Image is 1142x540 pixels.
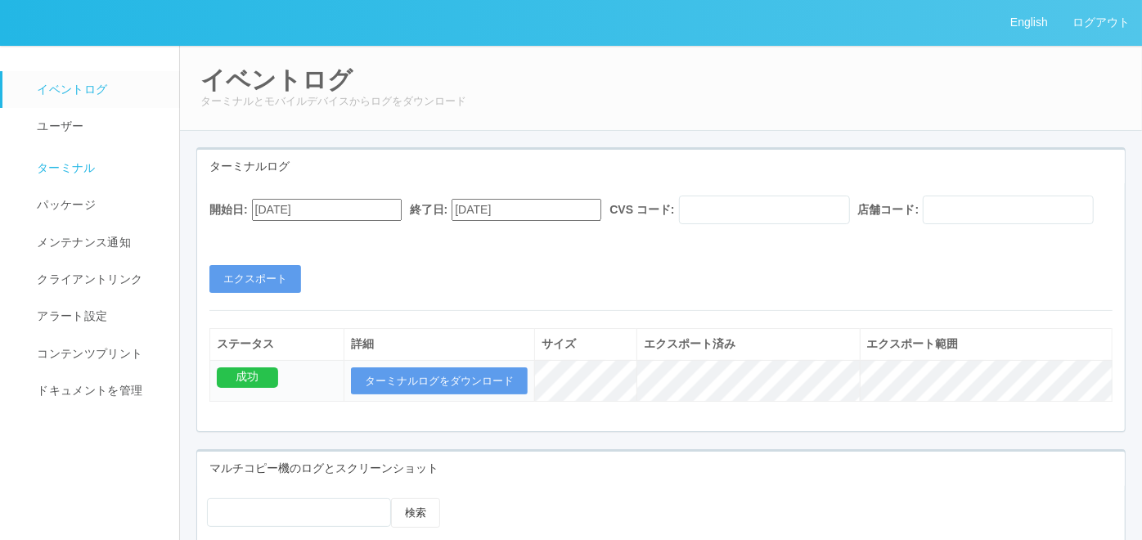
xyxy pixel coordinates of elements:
[2,187,194,223] a: パッケージ
[33,83,107,96] span: イベントログ
[217,335,337,353] div: ステータス
[33,347,142,360] span: コンテンツプリント
[2,298,194,335] a: アラート設定
[2,71,194,108] a: イベントログ
[2,335,194,372] a: コンテンツプリント
[351,335,528,353] div: 詳細
[2,146,194,187] a: ターミナル
[217,367,278,388] div: 成功
[542,335,631,353] div: サイズ
[33,236,131,249] span: メンテナンス通知
[33,309,107,322] span: アラート設定
[644,335,852,353] div: エクスポート済み
[197,452,1125,485] div: マルチコピー機のログとスクリーンショット
[33,272,142,286] span: クライアントリンク
[2,372,194,409] a: ドキュメントを管理
[209,265,301,293] button: エクスポート
[609,201,674,218] label: CVS コード:
[351,367,528,395] button: ターミナルログをダウンロード
[200,66,1122,93] h2: イベントログ
[33,161,96,174] span: ターミナル
[200,93,1122,110] p: ターミナルとモバイルデバイスからログをダウンロード
[33,198,96,211] span: パッケージ
[197,150,1125,183] div: ターミナルログ
[858,201,919,218] label: 店舗コード:
[2,261,194,298] a: クライアントリンク
[867,335,1106,353] div: エクスポート範囲
[33,384,142,397] span: ドキュメントを管理
[33,119,83,133] span: ユーザー
[209,201,248,218] label: 開始日:
[410,201,448,218] label: 終了日:
[2,224,194,261] a: メンテナンス通知
[391,498,440,528] button: 検索
[2,108,194,145] a: ユーザー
